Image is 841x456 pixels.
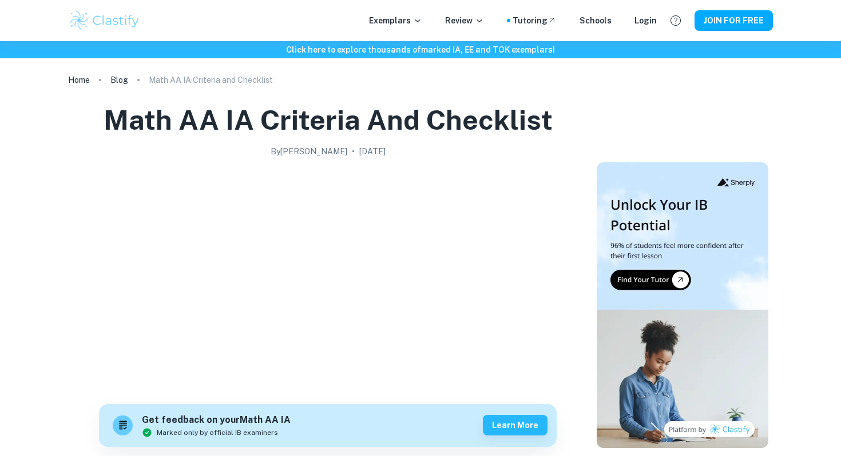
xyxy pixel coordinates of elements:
[483,415,548,435] button: Learn more
[157,427,278,438] span: Marked only by official IB examiners
[68,9,141,32] img: Clastify logo
[271,145,347,158] h2: By [PERSON_NAME]
[597,162,768,448] img: Thumbnail
[695,10,773,31] button: JOIN FOR FREE
[513,14,557,27] a: Tutoring
[445,14,484,27] p: Review
[99,162,557,391] img: Math AA IA Criteria and Checklist cover image
[359,145,386,158] h2: [DATE]
[149,74,273,86] p: Math AA IA Criteria and Checklist
[142,413,291,427] h6: Get feedback on your Math AA IA
[110,72,128,88] a: Blog
[352,145,355,158] p: •
[369,14,422,27] p: Exemplars
[68,72,90,88] a: Home
[634,14,657,27] a: Login
[666,11,685,30] button: Help and Feedback
[2,43,839,56] h6: Click here to explore thousands of marked IA, EE and TOK exemplars !
[580,14,612,27] a: Schools
[99,404,557,447] a: Get feedback on yourMath AA IAMarked only by official IB examinersLearn more
[104,102,553,138] h1: Math AA IA Criteria and Checklist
